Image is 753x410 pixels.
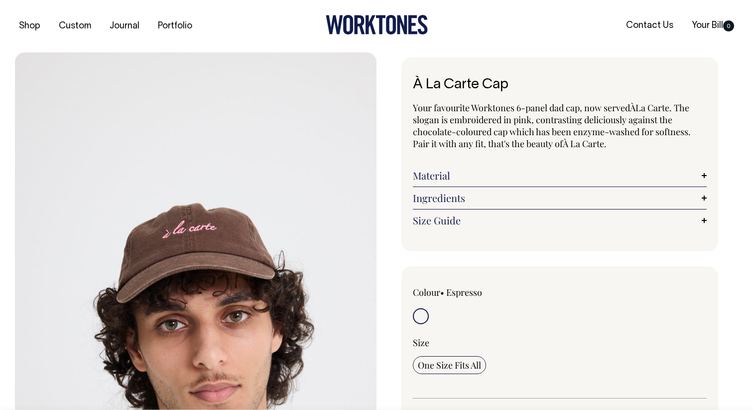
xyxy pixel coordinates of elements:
[154,18,196,34] a: Portfolio
[413,214,707,226] a: Size Guide
[106,18,143,34] a: Journal
[630,102,635,114] span: À
[723,20,734,31] span: 0
[418,359,481,371] span: One Size Fits All
[446,286,482,298] label: Espresso
[413,286,530,298] div: Colour
[688,17,738,34] a: Your Bill0
[413,337,707,349] div: Size
[413,77,707,93] h1: À La Carte Cap
[413,356,486,374] input: One Size Fits All
[15,18,44,34] a: Shop
[413,126,691,150] span: nzyme-washed for softness. Pair it with any fit, that's the beauty of À La Carte.
[622,17,677,34] a: Contact Us
[55,18,95,34] a: Custom
[413,192,707,204] a: Ingredients
[413,170,707,182] a: Material
[413,102,707,150] p: Your favourite Worktones 6-panel dad cap, now served La Carte. The slogan is embroidered in pink,...
[440,286,444,298] span: •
